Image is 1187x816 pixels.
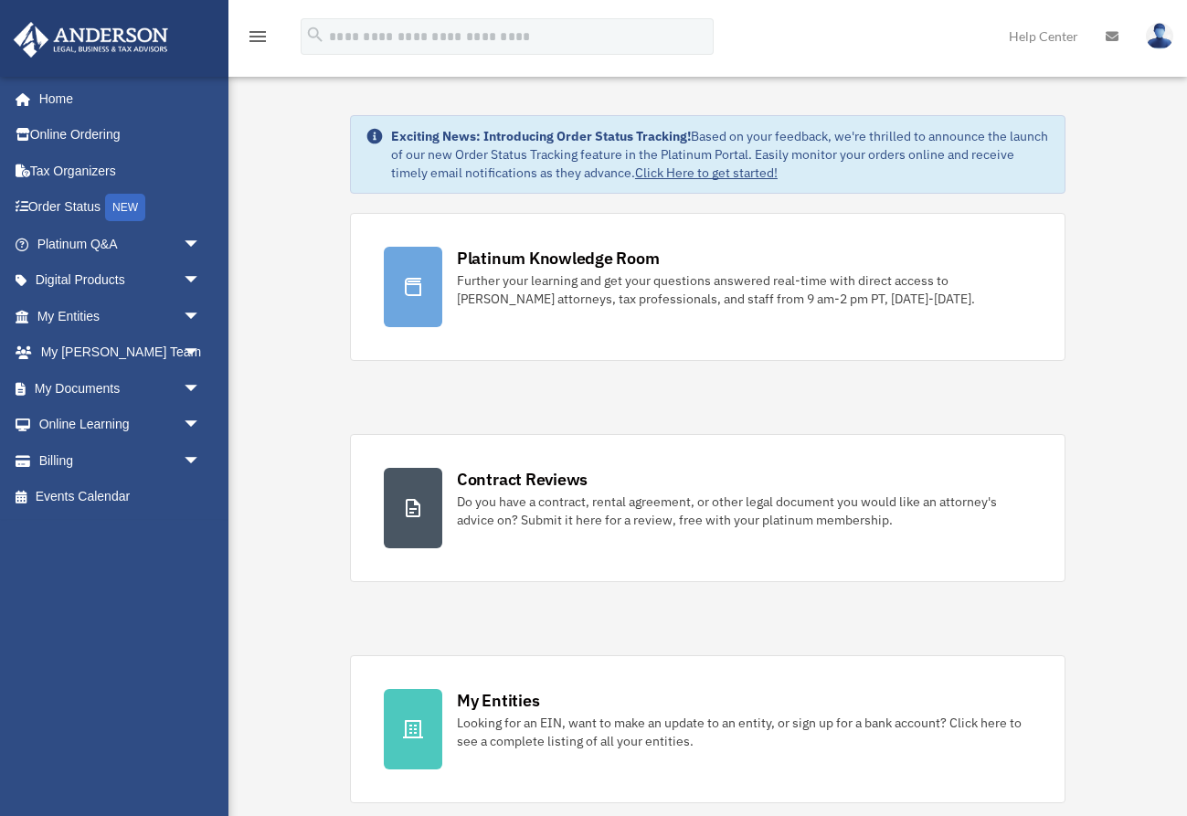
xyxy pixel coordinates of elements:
[391,127,1050,182] div: Based on your feedback, we're thrilled to announce the launch of our new Order Status Tracking fe...
[457,493,1032,529] div: Do you have a contract, rental agreement, or other legal document you would like an attorney's ad...
[8,22,174,58] img: Anderson Advisors Platinum Portal
[305,25,325,45] i: search
[183,262,219,300] span: arrow_drop_down
[183,407,219,444] span: arrow_drop_down
[247,32,269,48] a: menu
[13,479,228,515] a: Events Calendar
[183,334,219,372] span: arrow_drop_down
[13,153,228,189] a: Tax Organizers
[457,247,660,270] div: Platinum Knowledge Room
[350,434,1065,582] a: Contract Reviews Do you have a contract, rental agreement, or other legal document you would like...
[635,164,778,181] a: Click Here to get started!
[183,226,219,263] span: arrow_drop_down
[13,334,228,371] a: My [PERSON_NAME] Teamarrow_drop_down
[13,407,228,443] a: Online Learningarrow_drop_down
[183,370,219,408] span: arrow_drop_down
[13,80,219,117] a: Home
[350,213,1065,361] a: Platinum Knowledge Room Further your learning and get your questions answered real-time with dire...
[13,189,228,227] a: Order StatusNEW
[183,298,219,335] span: arrow_drop_down
[457,689,539,712] div: My Entities
[247,26,269,48] i: menu
[13,262,228,299] a: Digital Productsarrow_drop_down
[13,442,228,479] a: Billingarrow_drop_down
[391,128,691,144] strong: Exciting News: Introducing Order Status Tracking!
[1146,23,1173,49] img: User Pic
[105,194,145,221] div: NEW
[457,714,1032,750] div: Looking for an EIN, want to make an update to an entity, or sign up for a bank account? Click her...
[13,117,228,154] a: Online Ordering
[183,442,219,480] span: arrow_drop_down
[457,271,1032,308] div: Further your learning and get your questions answered real-time with direct access to [PERSON_NAM...
[457,468,588,491] div: Contract Reviews
[13,370,228,407] a: My Documentsarrow_drop_down
[13,298,228,334] a: My Entitiesarrow_drop_down
[350,655,1065,803] a: My Entities Looking for an EIN, want to make an update to an entity, or sign up for a bank accoun...
[13,226,228,262] a: Platinum Q&Aarrow_drop_down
